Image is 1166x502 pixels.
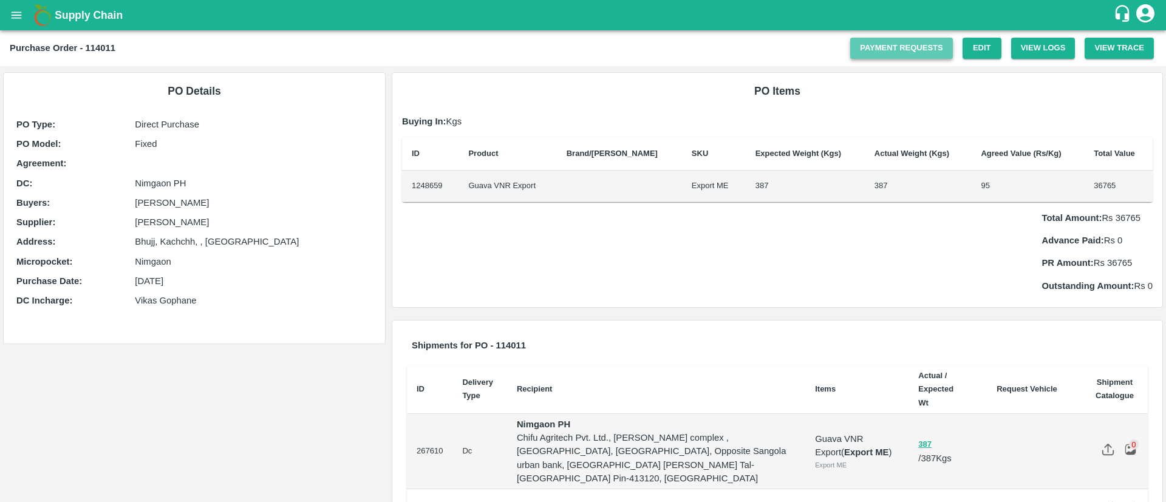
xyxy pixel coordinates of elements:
[2,1,30,29] button: open drawer
[1113,4,1134,26] div: customer-support
[402,117,446,126] b: Buying In:
[135,274,372,288] p: [DATE]
[1096,378,1134,400] b: Shipment Catalogue
[746,171,865,202] td: 387
[844,447,888,457] b: Export ME
[468,149,498,158] b: Product
[417,384,424,393] b: ID
[755,149,841,158] b: Expected Weight (Kgs)
[918,438,932,452] button: 387
[135,294,372,307] p: Vikas Gophane
[135,137,372,151] p: Fixed
[55,7,1113,24] a: Supply Chain
[517,384,553,393] b: Recipient
[1042,256,1153,270] p: Rs 36765
[16,198,50,208] b: Buyers :
[1134,2,1156,28] div: account of current user
[16,139,61,149] b: PO Model :
[16,237,55,246] b: Address :
[16,257,72,266] b: Micropocket :
[1042,236,1103,245] b: Advance Paid:
[16,276,82,286] b: Purchase Date :
[567,149,658,158] b: Brand/[PERSON_NAME]
[918,371,953,407] b: Actual / Expected Wt
[402,115,1153,128] p: Kgs
[815,384,836,393] b: Items
[850,38,953,59] a: Payment Requests
[30,3,55,27] img: logo
[402,83,1153,100] h6: PO Items
[16,217,55,227] b: Supplier :
[462,378,493,400] b: Delivery Type
[517,419,570,429] strong: Nimgaon PH
[16,158,66,168] b: Agreement:
[918,438,963,466] p: / 387 Kgs
[13,83,375,100] h6: PO Details
[55,9,123,21] b: Supply Chain
[1084,171,1153,202] td: 36765
[412,341,526,350] b: Shipments for PO - 114011
[971,171,1084,202] td: 95
[1042,279,1153,293] p: Rs 0
[997,384,1057,393] b: Request Vehicle
[16,178,32,188] b: DC :
[135,177,372,190] p: Nimgaon PH
[981,149,1061,158] b: Agreed Value (Rs/Kg)
[1042,213,1102,223] b: Total Amount:
[1085,38,1154,59] button: View Trace
[815,432,899,460] p: Guava VNR Export ( )
[1042,234,1153,247] p: Rs 0
[412,149,420,158] b: ID
[135,255,372,268] p: Nimgaon
[1102,443,1114,456] img: share
[1094,149,1135,158] b: Total Value
[135,196,372,209] p: [PERSON_NAME]
[407,414,452,489] td: 267610
[135,235,372,248] p: Bhujj, Kachchh, , [GEOGRAPHIC_DATA]
[135,118,372,131] p: Direct Purchase
[1042,258,1093,268] b: PR Amount:
[1042,281,1134,291] b: Outstanding Amount:
[402,171,459,202] td: 1248659
[1129,439,1139,449] div: 0
[10,43,115,53] b: Purchase Order - 114011
[16,296,72,305] b: DC Incharge :
[1124,443,1137,456] img: preview
[815,460,899,470] div: Export ME
[963,38,1001,59] a: Edit
[135,215,372,229] p: [PERSON_NAME]
[865,171,972,202] td: 387
[459,171,556,202] td: Guava VNR Export
[452,414,507,489] td: Dc
[16,120,55,129] b: PO Type :
[692,149,708,158] b: SKU
[1011,38,1076,59] button: View Logs
[517,431,796,485] p: Chifu Agritech Pvt. Ltd., [PERSON_NAME] complex , [GEOGRAPHIC_DATA], [GEOGRAPHIC_DATA], Opposite ...
[1042,211,1153,225] p: Rs 36765
[682,171,746,202] td: Export ME
[874,149,949,158] b: Actual Weight (Kgs)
